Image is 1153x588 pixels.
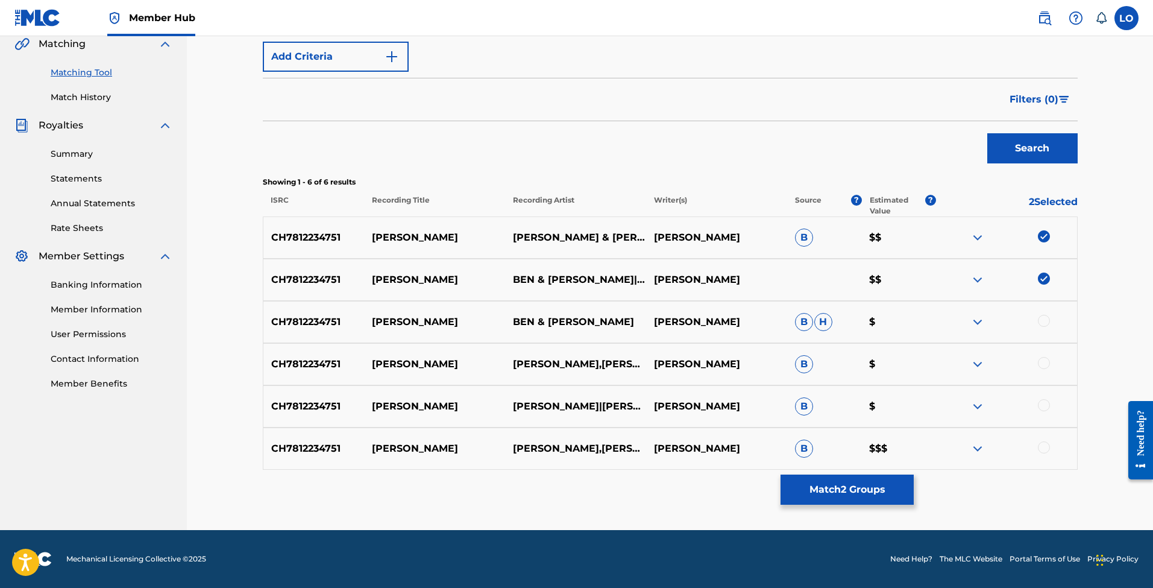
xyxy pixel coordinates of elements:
[51,279,172,291] a: Banking Information
[505,315,646,329] p: BEN & [PERSON_NAME]
[646,315,787,329] p: [PERSON_NAME]
[364,315,505,329] p: [PERSON_NAME]
[970,230,985,245] img: expand
[646,357,787,371] p: [PERSON_NAME]
[129,11,195,25] span: Member Hub
[363,195,504,217] p: Recording Title
[936,195,1077,217] p: 2 Selected
[861,273,936,287] p: $$
[51,91,172,104] a: Match History
[263,230,365,245] p: CH7812234751
[158,37,172,51] img: expand
[970,399,985,414] img: expand
[14,552,52,566] img: logo
[987,133,1078,163] button: Search
[14,9,61,27] img: MLC Logo
[51,303,172,316] a: Member Information
[14,37,30,51] img: Matching
[1032,6,1057,30] a: Public Search
[364,230,505,245] p: [PERSON_NAME]
[364,357,505,371] p: [PERSON_NAME]
[364,273,505,287] p: [PERSON_NAME]
[1037,11,1052,25] img: search
[51,328,172,341] a: User Permissions
[781,475,914,505] button: Match2 Groups
[1038,273,1050,285] img: deselect
[861,230,936,245] p: $$
[925,195,936,206] span: ?
[39,37,86,51] span: Matching
[1093,530,1153,588] iframe: Chat Widget
[861,399,936,414] p: $
[861,357,936,371] p: $
[263,195,364,217] p: ISRC
[51,222,172,235] a: Rate Sheets
[51,66,172,79] a: Matching Tool
[1096,542,1104,578] div: Drag
[646,195,787,217] p: Writer(s)
[646,399,787,414] p: [PERSON_NAME]
[851,195,862,206] span: ?
[646,230,787,245] p: [PERSON_NAME]
[51,353,172,365] a: Contact Information
[795,355,813,373] span: B
[814,313,832,331] span: H
[263,315,365,329] p: CH7812234751
[861,315,936,329] p: $
[505,230,646,245] p: [PERSON_NAME] & [PERSON_NAME] & [PERSON_NAME]
[263,42,409,72] button: Add Criteria
[263,399,365,414] p: CH7812234751
[263,273,365,287] p: CH7812234751
[505,399,646,414] p: [PERSON_NAME]|[PERSON_NAME] & [PERSON_NAME]
[505,357,646,371] p: [PERSON_NAME],[PERSON_NAME] & [PERSON_NAME]
[1119,391,1153,490] iframe: Resource Center
[107,11,122,25] img: Top Rightsholder
[646,273,787,287] p: [PERSON_NAME]
[66,554,206,564] span: Mechanical Licensing Collective © 2025
[940,554,1002,564] a: The MLC Website
[1114,6,1139,30] div: User Menu
[1002,84,1078,115] button: Filters (0)
[158,249,172,264] img: expand
[263,177,1078,188] p: Showing 1 - 6 of 6 results
[14,118,29,133] img: Royalties
[1064,6,1088,30] div: Help
[505,195,646,217] p: Recording Artist
[970,315,985,329] img: expand
[158,118,172,133] img: expand
[364,441,505,456] p: [PERSON_NAME]
[1038,230,1050,242] img: deselect
[795,440,813,458] span: B
[364,399,505,414] p: [PERSON_NAME]
[505,441,646,456] p: [PERSON_NAME],[PERSON_NAME] & [PERSON_NAME]
[795,195,822,217] p: Source
[970,441,985,456] img: expand
[970,273,985,287] img: expand
[890,554,932,564] a: Need Help?
[39,118,83,133] span: Royalties
[39,249,124,264] span: Member Settings
[1010,92,1058,107] span: Filters ( 0 )
[795,313,813,331] span: B
[870,195,925,217] p: Estimated Value
[385,49,399,64] img: 9d2ae6d4665cec9f34b9.svg
[861,441,936,456] p: $$$
[646,441,787,456] p: [PERSON_NAME]
[51,172,172,185] a: Statements
[14,249,29,264] img: Member Settings
[263,441,365,456] p: CH7812234751
[1069,11,1083,25] img: help
[970,357,985,371] img: expand
[51,197,172,210] a: Annual Statements
[795,229,813,247] span: B
[795,397,813,416] span: B
[1059,96,1069,103] img: filter
[51,378,172,390] a: Member Benefits
[263,357,365,371] p: CH7812234751
[505,273,646,287] p: BEN & [PERSON_NAME]|[PERSON_NAME]
[1010,554,1080,564] a: Portal Terms of Use
[1087,554,1139,564] a: Privacy Policy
